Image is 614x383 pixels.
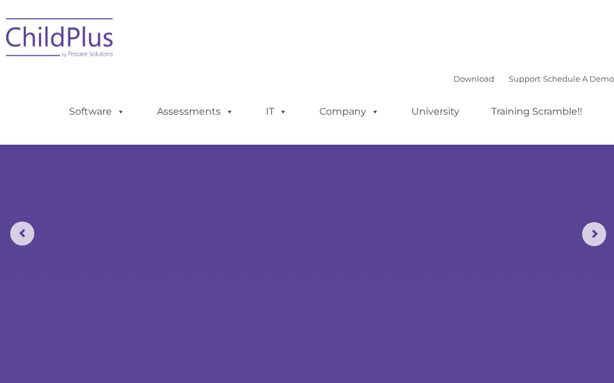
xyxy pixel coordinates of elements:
a: Support [509,74,541,83]
a: Company [307,100,391,124]
a: IT [254,100,299,124]
a: Schedule A Demo [543,74,614,83]
a: University [399,100,471,124]
a: Training Scramble!! [479,100,594,124]
a: Software [57,100,137,124]
font: | [453,74,614,83]
a: Assessments [145,100,246,124]
a: Download [453,74,494,83]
